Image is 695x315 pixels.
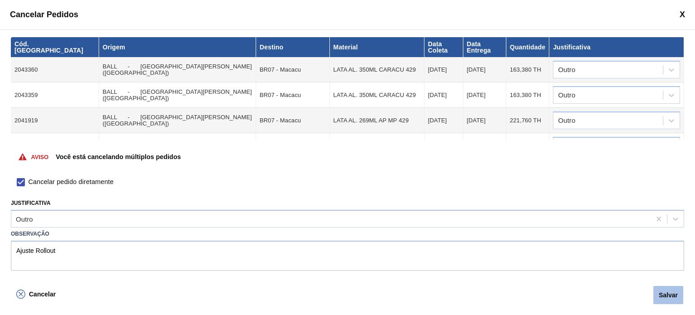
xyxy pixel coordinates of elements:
[11,241,684,271] textarea: Ajuste Rollout
[11,133,99,159] td: 2043355
[330,108,424,133] td: LATA AL. 269ML AP MP 429
[424,57,463,82] td: [DATE]
[99,37,256,57] th: Origem
[11,228,684,241] label: Observação
[558,67,575,73] div: Outro
[256,108,330,133] td: BR07 - Macacu
[549,37,684,57] th: Justificativa
[463,82,506,108] td: [DATE]
[506,82,550,108] td: 163,380 TH
[424,37,463,57] th: Data Coleta
[506,108,550,133] td: 221,760 TH
[99,57,256,82] td: BALL - [GEOGRAPHIC_DATA][PERSON_NAME] ([GEOGRAPHIC_DATA])
[29,177,114,187] span: Cancelar pedido diretamente
[463,37,506,57] th: Data Entrega
[506,57,550,82] td: 163,380 TH
[463,57,506,82] td: [DATE]
[424,108,463,133] td: [DATE]
[11,82,99,108] td: 2043359
[256,37,330,57] th: Destino
[424,82,463,108] td: [DATE]
[11,108,99,133] td: 2041919
[31,154,48,160] p: Aviso
[10,10,78,19] span: Cancelar Pedidos
[463,133,506,159] td: [DATE]
[99,82,256,108] td: BALL - [GEOGRAPHIC_DATA][PERSON_NAME] ([GEOGRAPHIC_DATA])
[558,117,575,124] div: Outro
[99,108,256,133] td: BALL - [GEOGRAPHIC_DATA][PERSON_NAME] ([GEOGRAPHIC_DATA])
[256,82,330,108] td: BR07 - Macacu
[11,37,99,57] th: Cód. [GEOGRAPHIC_DATA]
[99,133,256,159] td: BALL - [GEOGRAPHIC_DATA][PERSON_NAME] ([GEOGRAPHIC_DATA])
[16,215,33,223] div: Outro
[558,92,575,98] div: Outro
[653,286,683,304] button: Salvar
[56,153,181,160] p: Você está cancelando múltiplos pedidos
[330,82,424,108] td: LATA AL. 350ML CARACU 429
[11,200,51,206] label: Justificativa
[330,133,424,159] td: LATA AL. 269ML BC MP 429
[11,285,61,303] button: Cancelar
[424,133,463,159] td: [DATE]
[463,108,506,133] td: [DATE]
[11,57,99,82] td: 2043360
[506,37,550,57] th: Quantidade
[330,37,424,57] th: Material
[256,57,330,82] td: BR07 - Macacu
[330,57,424,82] td: LATA AL. 350ML CARACU 429
[29,291,56,298] span: Cancelar
[506,133,550,159] td: 277,200 TH
[256,133,330,159] td: BR13 - Piraí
